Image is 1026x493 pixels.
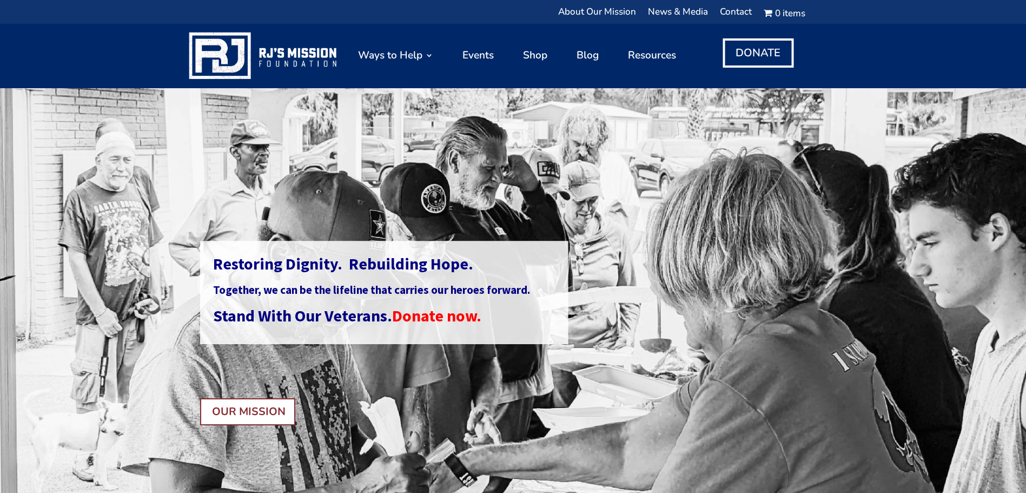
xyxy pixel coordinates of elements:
a: Blog [577,29,599,82]
a: Contact [720,8,752,22]
a: Ways to Help [358,29,433,82]
strong: Donate now. [392,306,481,326]
i: Cart [764,7,775,19]
a: OUR MISSION [200,398,295,425]
a: DONATE [723,38,793,68]
a: About Our Mission [558,8,636,22]
span: 0 items [775,10,805,17]
a: Events [462,29,494,82]
a: Shop [523,29,547,82]
strong: Restoring Dignity. Rebuilding Hope. [213,253,473,274]
a: News & Media [648,8,708,22]
a: Cart0 items [764,8,805,22]
strong: Together, we can be the lifeline that carries our heroes forward. [213,282,530,297]
span: Stand With Our Veterans. [213,306,392,326]
a: Resources [628,29,676,82]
